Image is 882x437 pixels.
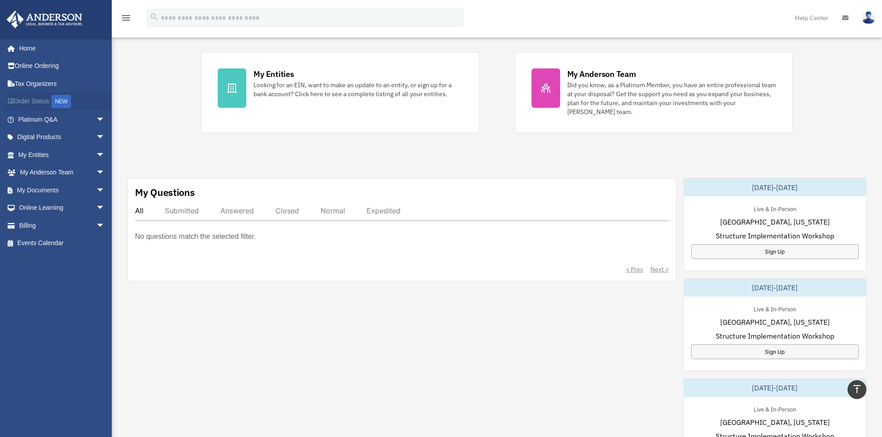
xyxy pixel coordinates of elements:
a: Sign Up [691,244,859,259]
a: Digital Productsarrow_drop_down [6,128,118,146]
div: Looking for an EIN, want to make an update to an entity, or sign up for a bank account? Click her... [253,81,462,98]
span: [GEOGRAPHIC_DATA], [US_STATE] [720,417,830,428]
a: Platinum Q&Aarrow_drop_down [6,110,118,128]
div: Live & In-Person [747,404,803,413]
span: arrow_drop_down [96,128,114,147]
a: My Anderson Teamarrow_drop_down [6,164,118,182]
div: [DATE]-[DATE] [684,379,866,397]
span: arrow_drop_down [96,216,114,235]
i: vertical_align_top [852,384,862,395]
i: search [149,12,159,22]
div: My Anderson Team [567,68,636,80]
span: [GEOGRAPHIC_DATA], [US_STATE] [720,317,830,327]
a: My Documentsarrow_drop_down [6,181,118,199]
span: arrow_drop_down [96,110,114,129]
img: User Pic [862,11,875,24]
div: Answered [220,206,254,215]
div: NEW [51,95,71,108]
span: arrow_drop_down [96,199,114,217]
div: Live & In-Person [747,204,803,213]
a: My Entities Looking for an EIN, want to make an update to an entity, or sign up for a bank accoun... [201,52,479,133]
a: Home [6,39,114,57]
a: Tax Organizers [6,75,118,93]
div: My Questions [135,186,195,199]
div: Expedited [367,206,401,215]
a: Events Calendar [6,234,118,252]
span: arrow_drop_down [96,181,114,199]
a: vertical_align_top [848,380,866,399]
div: All [135,206,143,215]
span: arrow_drop_down [96,146,114,164]
span: Structure Implementation Workshop [716,230,834,241]
div: Did you know, as a Platinum Member, you have an entire professional team at your disposal? Get th... [567,81,776,116]
p: No questions match the selected filter. [135,230,256,243]
a: Order StatusNEW [6,93,118,111]
span: Structure Implementation Workshop [716,331,834,341]
a: Billingarrow_drop_down [6,216,118,234]
a: My Anderson Team Did you know, as a Platinum Member, you have an entire professional team at your... [515,52,793,133]
a: My Entitiesarrow_drop_down [6,146,118,164]
a: Online Learningarrow_drop_down [6,199,118,217]
div: Closed [275,206,299,215]
i: menu [121,13,131,23]
div: [DATE]-[DATE] [684,279,866,297]
div: [DATE]-[DATE] [684,178,866,196]
div: Submitted [165,206,199,215]
a: Online Ordering [6,57,118,75]
a: Sign Up [691,344,859,359]
span: arrow_drop_down [96,164,114,182]
div: Normal [321,206,345,215]
img: Anderson Advisors Platinum Portal [4,11,85,28]
div: Live & In-Person [747,304,803,313]
span: [GEOGRAPHIC_DATA], [US_STATE] [720,216,830,227]
div: My Entities [253,68,294,80]
a: menu [121,16,131,23]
